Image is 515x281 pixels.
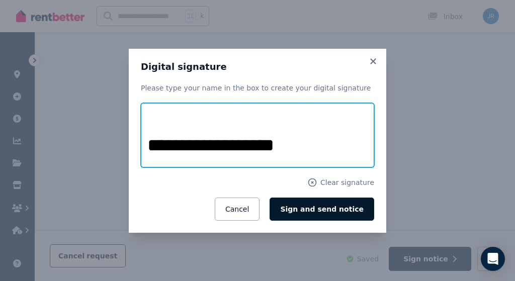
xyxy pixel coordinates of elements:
p: Please type your name in the box to create your digital signature [141,83,374,93]
span: Clear signature [320,177,374,188]
button: Cancel [215,198,260,221]
div: Open Intercom Messenger [481,247,505,271]
button: Sign and send notice [270,198,374,221]
h3: Digital signature [141,61,374,73]
span: Sign and send notice [280,205,364,213]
